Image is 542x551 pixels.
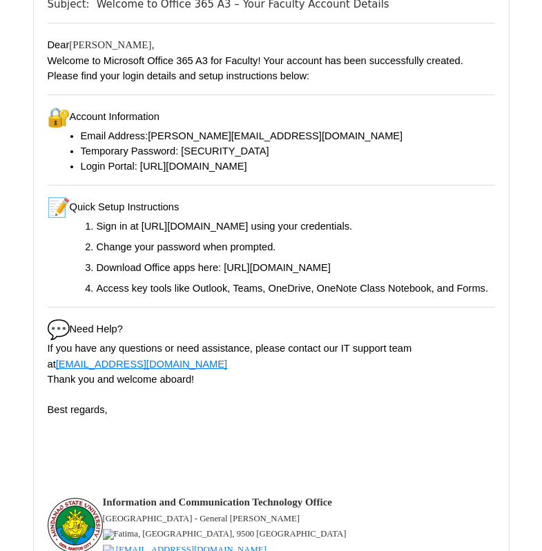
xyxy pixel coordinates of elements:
[97,241,276,252] span: Change your password when prompted.
[48,111,159,122] span: Account Information
[48,374,195,385] span: Thank you and welcome aboard!
[151,39,154,50] span: ,
[48,197,70,219] img: 📝
[103,497,333,508] b: Information and Communication Technology Office
[56,359,227,370] span: [EMAIL_ADDRESS][DOMAIN_NAME]
[97,221,353,232] span: Sign in at [URL][DOMAIN_NAME] using your credentials.
[48,106,70,128] img: 🔐
[81,130,403,141] span: Email Address: [PERSON_NAME][EMAIL_ADDRESS][DOMAIN_NAME]
[48,55,466,81] span: Welcome to Microsoft Office 365 A3 for Faculty! Your account has been successfully created. Pleas...
[103,529,114,540] img: 684850.svg
[48,201,180,212] span: Quick Setup Instructions
[48,319,70,341] img: 💬
[97,262,331,273] span: Download Office apps here: [URL][DOMAIN_NAME]
[473,485,542,551] iframe: Chat Widget
[48,37,495,53] div: ​ [PERSON_NAME]
[81,161,247,172] span: Login Portal: [URL][DOMAIN_NAME]
[48,404,108,415] span: Best regards,
[97,283,489,294] span: Access key tools like Outlook, Teams, OneDrive, OneNote Class Notebook, and Forms.
[48,323,123,334] span: Need Help?
[48,343,415,369] span: If you have any questions or need assistance, please contact our IT support team at
[56,357,227,370] a: [EMAIL_ADDRESS][DOMAIN_NAME]
[81,146,269,157] span: Temporary Password: [SECURITY_DATA]
[48,39,70,50] span: Dear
